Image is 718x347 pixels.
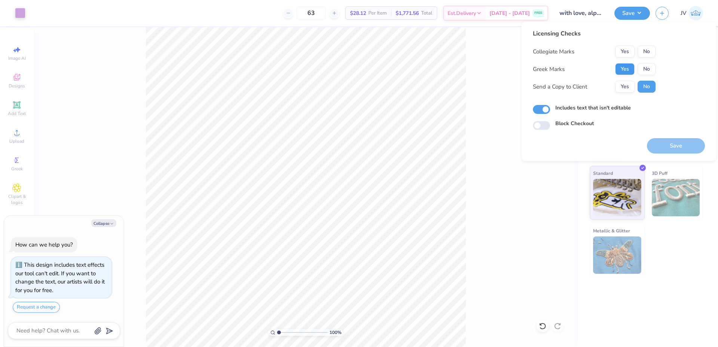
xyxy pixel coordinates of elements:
button: Yes [615,46,635,58]
span: Standard [593,169,613,177]
button: Collapse [91,219,116,227]
button: No [638,63,656,75]
a: JV [681,6,703,21]
span: $1,771.56 [396,9,419,17]
span: FREE [534,10,542,16]
span: Per Item [368,9,387,17]
div: Send a Copy to Client [533,83,587,91]
div: Collegiate Marks [533,47,574,56]
input: – – [297,6,326,20]
div: How can we help you? [15,241,73,248]
div: Greek Marks [533,65,565,74]
button: Save [614,7,650,20]
span: Upload [9,138,24,144]
button: No [638,81,656,93]
span: Greek [11,166,23,172]
img: Standard [593,179,641,216]
span: $28.12 [350,9,366,17]
div: Licensing Checks [533,29,656,38]
input: Untitled Design [554,6,609,21]
button: No [638,46,656,58]
span: Add Text [8,111,26,117]
span: Clipart & logos [4,193,30,205]
img: 3D Puff [652,179,700,216]
span: Total [421,9,432,17]
button: Yes [615,81,635,93]
span: JV [681,9,687,18]
label: Includes text that isn't editable [555,104,631,112]
span: 100 % [329,329,341,336]
button: Request a change [13,302,60,313]
span: [DATE] - [DATE] [490,9,530,17]
span: Metallic & Glitter [593,227,630,235]
div: This design includes text effects our tool can't edit. If you want to change the text, our artist... [15,261,105,294]
span: Est. Delivery [448,9,476,17]
span: 3D Puff [652,169,668,177]
span: Designs [9,83,25,89]
img: Metallic & Glitter [593,236,641,274]
span: Image AI [8,55,26,61]
button: Yes [615,63,635,75]
img: Jo Vincent [688,6,703,21]
label: Block Checkout [555,120,594,127]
